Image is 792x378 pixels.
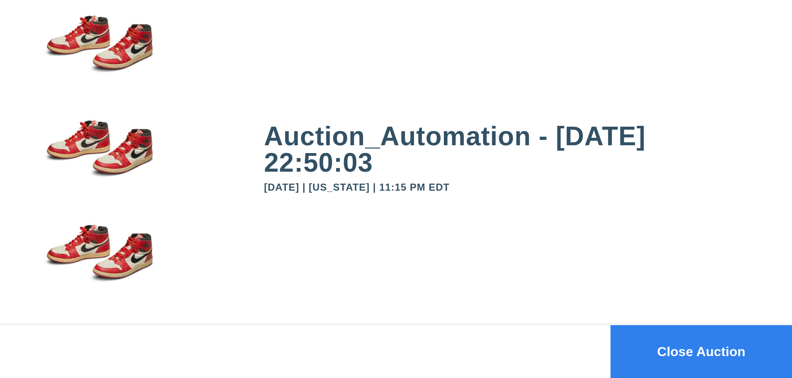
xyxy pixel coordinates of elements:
img: small [33,133,165,238]
img: small [33,238,165,343]
img: small [33,28,165,133]
div: Auction_Automation - [DATE] 22:50:03 [264,123,759,176]
button: Close Auction [610,325,792,378]
div: [DATE] | [US_STATE] | 11:15 PM EDT [264,182,759,192]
